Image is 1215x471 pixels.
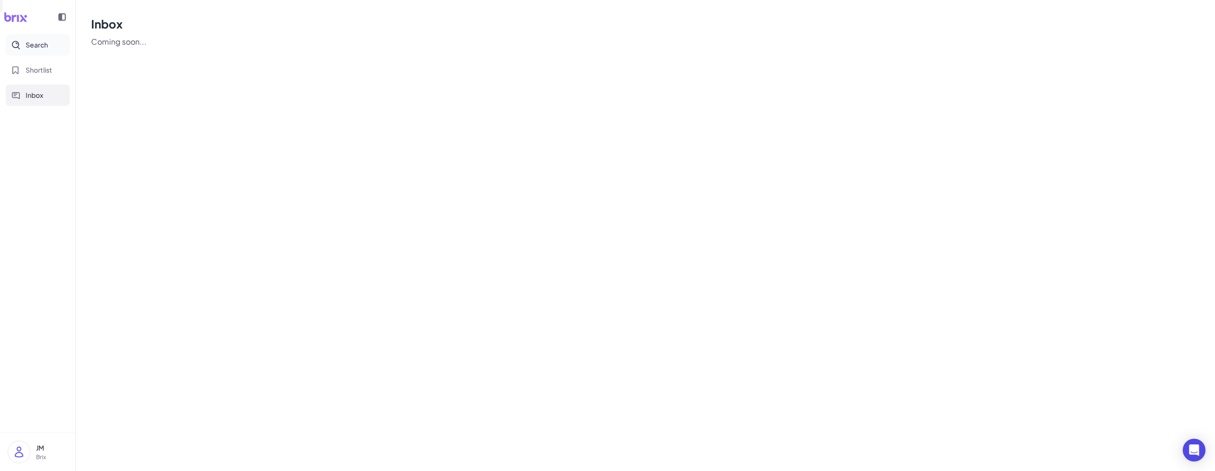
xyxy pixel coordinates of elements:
img: user_logo.png [8,441,30,463]
p: Brix [36,453,68,462]
span: Inbox [26,90,43,100]
button: Inbox [6,85,70,106]
span: Shortlist [26,65,52,75]
button: Shortlist [6,59,70,81]
div: Open Intercom Messenger [1183,439,1206,462]
h1: Inbox [91,15,1200,32]
p: Coming soon... [91,36,1200,47]
span: Search [26,40,48,50]
button: Search [6,34,70,56]
p: JM [36,443,68,453]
